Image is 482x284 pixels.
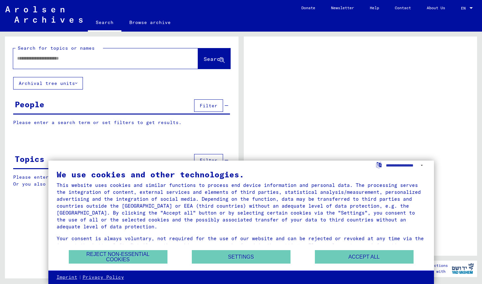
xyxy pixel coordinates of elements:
div: People [15,98,44,110]
p: Please enter a search term or set filters to get results. Or you also can browse the manually. [13,174,230,188]
div: Topics [15,153,44,165]
a: Search [88,14,121,32]
button: Search [198,48,230,69]
span: EN [461,6,468,11]
span: Search [204,56,223,62]
span: Filter [200,157,217,163]
a: Imprint [57,274,77,281]
img: Arolsen_neg.svg [5,6,83,23]
mat-label: Search for topics or names [18,45,95,51]
a: Privacy Policy [83,274,124,281]
button: Archival tree units [13,77,83,90]
button: Accept all [315,250,414,264]
button: Reject non-essential cookies [69,250,167,264]
button: Filter [194,154,223,167]
img: yv_logo.png [450,260,475,277]
p: Please enter a search term or set filters to get results. [13,119,230,126]
div: This website uses cookies and similar functions to process end device information and personal da... [57,182,426,230]
div: Your consent is always voluntary, not required for the use of our website and can be rejected or ... [57,235,426,256]
a: Browse archive [121,14,179,30]
button: Filter [194,99,223,112]
div: We use cookies and other technologies. [57,170,426,178]
button: Settings [192,250,291,264]
span: Filter [200,103,217,109]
